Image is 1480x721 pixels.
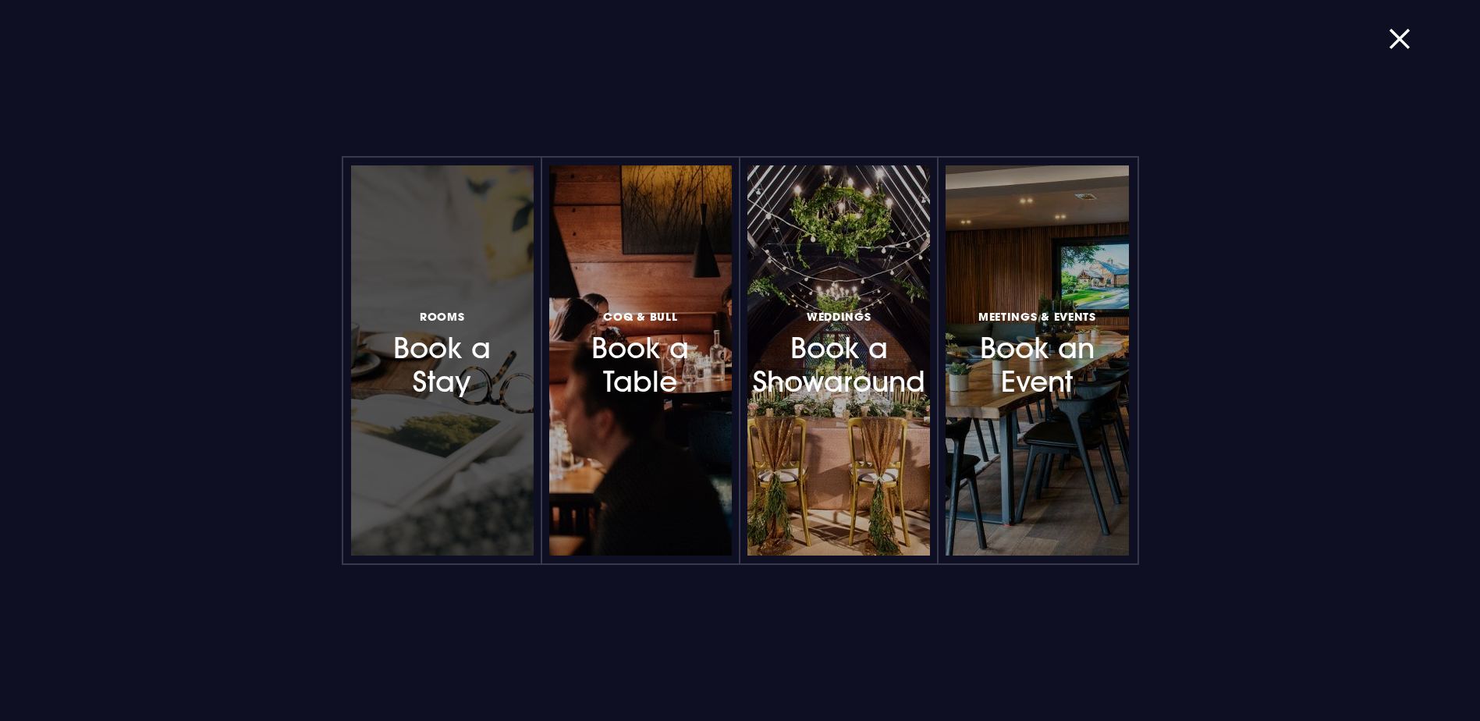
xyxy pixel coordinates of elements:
[549,165,732,556] a: Coq & BullBook a Table
[969,306,1105,399] h3: Book an Event
[946,165,1128,556] a: Meetings & EventsBook an Event
[351,165,534,556] a: RoomsBook a Stay
[420,309,465,324] span: Rooms
[771,306,907,399] h3: Book a Showaround
[573,306,708,399] h3: Book a Table
[603,309,677,324] span: Coq & Bull
[807,309,871,324] span: Weddings
[374,306,510,399] h3: Book a Stay
[978,309,1096,324] span: Meetings & Events
[747,165,930,556] a: WeddingsBook a Showaround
